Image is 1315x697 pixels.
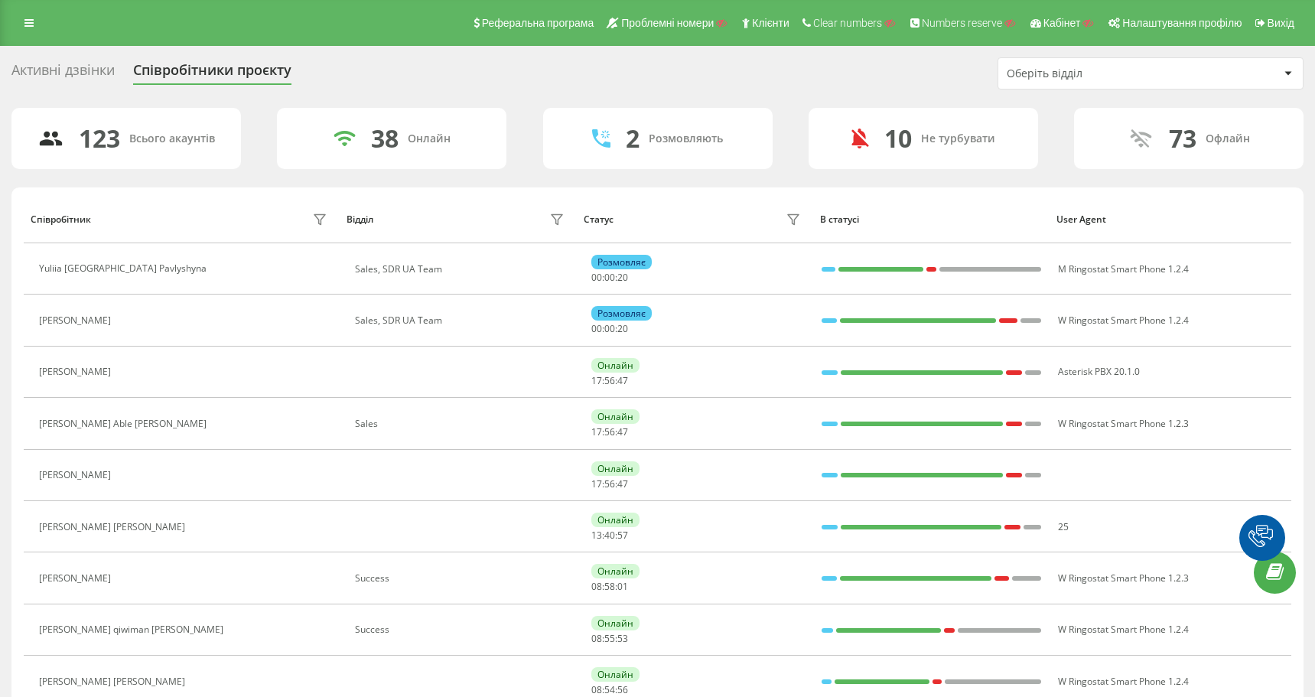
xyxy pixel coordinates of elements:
[604,529,615,542] span: 40
[355,264,568,275] div: Sales, SDR UA Team
[591,374,602,387] span: 17
[133,62,291,86] div: Співробітники проєкту
[626,124,640,153] div: 2
[1169,124,1196,153] div: 73
[617,683,628,696] span: 56
[39,366,115,377] div: [PERSON_NAME]
[591,409,640,424] div: Онлайн
[39,419,210,429] div: [PERSON_NAME] Able [PERSON_NAME]
[617,322,628,335] span: 20
[752,17,789,29] span: Клієнти
[604,425,615,438] span: 56
[591,272,628,283] div: : :
[591,633,628,644] div: : :
[617,529,628,542] span: 57
[1122,17,1242,29] span: Налаштування профілю
[1056,214,1284,225] div: User Agent
[604,477,615,490] span: 56
[617,374,628,387] span: 47
[617,477,628,490] span: 47
[591,358,640,373] div: Онлайн
[591,477,602,490] span: 17
[617,425,628,438] span: 47
[1058,520,1069,533] span: 25
[621,17,714,29] span: Проблемні номери
[604,322,615,335] span: 00
[371,124,399,153] div: 38
[591,322,602,335] span: 00
[591,479,628,490] div: : :
[617,632,628,645] span: 53
[39,470,115,480] div: [PERSON_NAME]
[355,419,568,429] div: Sales
[1058,572,1189,585] span: W Ringostat Smart Phone 1.2.3
[604,580,615,593] span: 58
[591,425,602,438] span: 17
[922,17,1002,29] span: Numbers reserve
[408,132,451,145] div: Онлайн
[591,685,628,695] div: : :
[820,214,1042,225] div: В статусі
[1268,17,1294,29] span: Вихід
[11,62,115,86] div: Активні дзвінки
[884,124,912,153] div: 10
[347,214,373,225] div: Відділ
[591,529,602,542] span: 13
[591,306,652,321] div: Розмовляє
[355,624,568,635] div: Success
[604,632,615,645] span: 55
[591,683,602,696] span: 08
[591,271,602,284] span: 00
[591,255,652,269] div: Розмовляє
[1043,17,1081,29] span: Кабінет
[591,632,602,645] span: 08
[591,580,602,593] span: 08
[591,616,640,630] div: Онлайн
[591,461,640,476] div: Онлайн
[1206,132,1250,145] div: Офлайн
[584,214,614,225] div: Статус
[355,573,568,584] div: Success
[1058,314,1189,327] span: W Ringostat Smart Phone 1.2.4
[617,580,628,593] span: 01
[1058,262,1189,275] span: M Ringostat Smart Phone 1.2.4
[355,315,568,326] div: Sales, SDR UA Team
[591,324,628,334] div: : :
[591,581,628,592] div: : :
[129,132,215,145] div: Всього акаунтів
[813,17,882,29] span: Clear numbers
[591,427,628,438] div: : :
[79,124,120,153] div: 123
[39,315,115,326] div: [PERSON_NAME]
[1058,623,1189,636] span: W Ringostat Smart Phone 1.2.4
[604,271,615,284] span: 00
[1058,675,1189,688] span: W Ringostat Smart Phone 1.2.4
[39,522,189,533] div: [PERSON_NAME] [PERSON_NAME]
[617,271,628,284] span: 20
[39,624,227,635] div: [PERSON_NAME] qiwiman [PERSON_NAME]
[39,676,189,687] div: [PERSON_NAME] [PERSON_NAME]
[1007,67,1190,80] div: Оберіть відділ
[39,263,210,274] div: Yuliia [GEOGRAPHIC_DATA] Pavlyshyna
[921,132,995,145] div: Не турбувати
[591,513,640,527] div: Онлайн
[482,17,594,29] span: Реферальна програма
[31,214,91,225] div: Співробітник
[604,683,615,696] span: 54
[591,376,628,386] div: : :
[591,667,640,682] div: Онлайн
[1058,417,1189,430] span: W Ringostat Smart Phone 1.2.3
[604,374,615,387] span: 56
[649,132,723,145] div: Розмовляють
[591,530,628,541] div: : :
[591,564,640,578] div: Онлайн
[1058,365,1140,378] span: Asterisk PBX 20.1.0
[39,573,115,584] div: [PERSON_NAME]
